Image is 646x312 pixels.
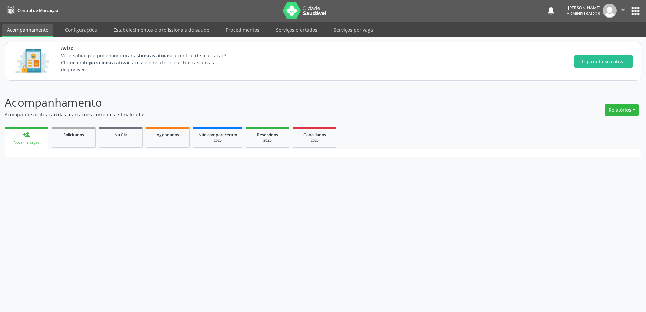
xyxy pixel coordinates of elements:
a: Central de Marcação [5,5,58,16]
div: Nova marcação [9,140,44,145]
a: Serviços ofertados [271,24,322,36]
button: Ir para busca ativa [574,55,633,68]
a: Procedimentos [221,24,264,36]
div: 2025 [298,138,331,143]
button: notifications [546,6,556,15]
span: Resolvidos [257,132,278,138]
span: Cancelados [303,132,326,138]
p: Você sabia que pode monitorar as da central de marcação? Clique em e acesse o relatório das busca... [61,52,239,73]
a: Serviços por vaga [329,24,378,36]
img: img [603,4,617,18]
button: Relatórios [605,104,639,116]
button: apps [630,5,641,17]
button:  [617,4,630,18]
a: Acompanhamento [2,24,53,37]
div: 2025 [251,138,284,143]
span: Agendados [157,132,179,138]
strong: buscas ativas [139,52,170,59]
p: Acompanhe a situação das marcações correntes e finalizadas [5,111,450,118]
span: Na fila [114,132,127,138]
span: Administrador [567,11,600,16]
div: 2025 [198,138,237,143]
a: Configurações [60,24,102,36]
span: Não compareceram [198,132,237,138]
img: Imagem de CalloutCard [13,46,51,76]
a: Estabelecimentos e profissionais de saúde [109,24,214,36]
div: person_add [23,131,30,138]
i:  [619,6,627,13]
div: [PERSON_NAME] [567,5,600,11]
span: Ir para busca ativa [582,58,625,65]
strong: Ir para busca ativa [84,59,128,66]
span: Aviso [61,45,239,52]
span: Solicitados [63,132,84,138]
span: Central de Marcação [17,8,58,13]
p: Acompanhamento [5,94,450,111]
